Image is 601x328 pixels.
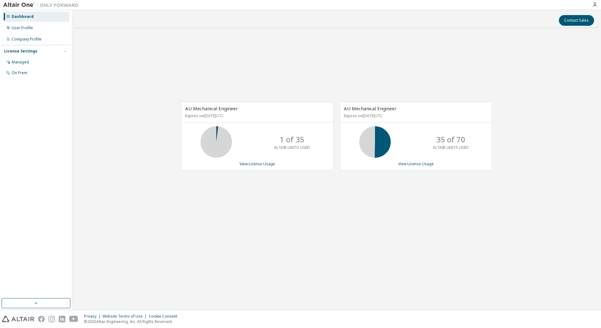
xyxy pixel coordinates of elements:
div: License Settings [4,49,37,54]
span: AU Mechanical Engineer [344,105,397,112]
div: Privacy [84,314,102,319]
div: On Prem [12,70,27,75]
img: altair_logo.svg [2,316,34,322]
p: 1 of 35 [280,134,304,145]
span: AU Mechanical Engineer [185,105,238,112]
div: Cookie Consent [149,314,181,319]
a: View License Usage [398,161,434,167]
img: youtube.svg [69,316,78,322]
img: facebook.svg [38,316,45,322]
div: Website Terms of Use [102,314,149,319]
p: Expires on [DATE] UTC [185,113,328,118]
div: User Profile [12,25,33,30]
div: Company Profile [12,37,41,42]
p: © 2025 Altair Engineering, Inc. All Rights Reserved. [84,319,181,324]
div: Managed [12,60,29,65]
p: ALTAIR UNITS USED [433,145,469,150]
p: 35 of 70 [436,134,465,145]
div: Dashboard [12,14,34,19]
button: Contact Sales [559,15,594,26]
img: instagram.svg [48,316,55,322]
img: linkedin.svg [59,316,65,322]
img: Altair One [3,2,82,8]
p: ALTAIR UNITS USED [274,145,310,150]
a: View License Usage [240,161,275,167]
p: Expires on [DATE] UTC [344,113,487,118]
